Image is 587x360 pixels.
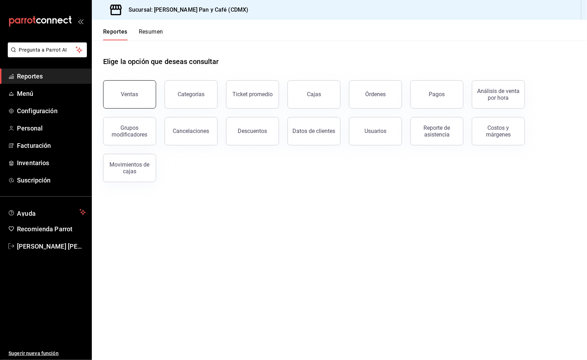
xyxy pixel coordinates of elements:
[123,6,248,14] h3: Sucursal: [PERSON_NAME] Pan y Café (CDMX)
[121,91,138,98] div: Ventas
[17,106,86,116] span: Configuración
[178,91,204,98] div: Categorías
[226,117,279,145] button: Descuentos
[108,124,152,138] div: Grupos modificadores
[103,80,156,109] button: Ventas
[410,80,463,109] button: Pagos
[349,80,402,109] button: Órdenes
[287,80,340,109] button: Cajas
[103,56,219,67] h1: Elige la opción que deseas consultar
[17,123,86,133] span: Personal
[5,51,87,59] a: Pregunta a Parrot AI
[17,89,86,98] span: Menú
[108,161,152,175] div: Movimientos de cajas
[307,91,321,98] div: Cajas
[17,158,86,168] span: Inventarios
[8,350,86,357] span: Sugerir nueva función
[472,117,525,145] button: Costos y márgenes
[103,154,156,182] button: Movimientos de cajas
[17,224,86,234] span: Recomienda Parrot
[476,88,520,101] div: Análisis de venta por hora
[287,117,340,145] button: Datos de clientes
[17,242,86,251] span: [PERSON_NAME] [PERSON_NAME]
[364,128,386,134] div: Usuarios
[165,117,218,145] button: Cancelaciones
[226,80,279,109] button: Ticket promedio
[472,80,525,109] button: Análisis de venta por hora
[173,128,209,134] div: Cancelaciones
[476,124,520,138] div: Costos y márgenes
[78,18,83,24] button: open_drawer_menu
[17,71,86,81] span: Reportes
[17,141,86,150] span: Facturación
[8,42,87,57] button: Pregunta a Parrot AI
[238,128,267,134] div: Descuentos
[17,175,86,185] span: Suscripción
[429,91,445,98] div: Pagos
[165,80,218,109] button: Categorías
[17,208,77,216] span: Ayuda
[103,28,163,40] div: navigation tabs
[19,46,76,54] span: Pregunta a Parrot AI
[232,91,273,98] div: Ticket promedio
[410,117,463,145] button: Reporte de asistencia
[365,91,386,98] div: Órdenes
[349,117,402,145] button: Usuarios
[103,117,156,145] button: Grupos modificadores
[415,124,459,138] div: Reporte de asistencia
[139,28,163,40] button: Resumen
[293,128,336,134] div: Datos de clientes
[103,28,128,40] button: Reportes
